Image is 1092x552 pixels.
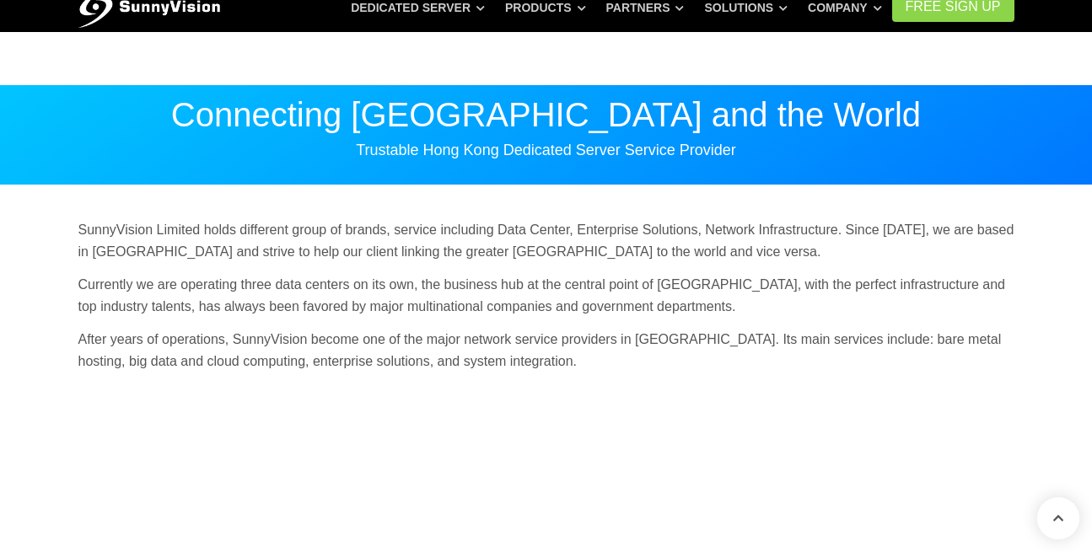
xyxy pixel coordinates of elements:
p: SunnyVision Limited holds different group of brands, service including Data Center, Enterprise So... [78,219,1014,262]
p: Currently we are operating three data centers on its own, the business hub at the central point o... [78,274,1014,317]
p: Trustable Hong Kong Dedicated Server Service Provider [78,140,1014,160]
p: After years of operations, SunnyVision become one of the major network service providers in [GEOG... [78,329,1014,372]
p: Connecting [GEOGRAPHIC_DATA] and the World [78,98,1014,131]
